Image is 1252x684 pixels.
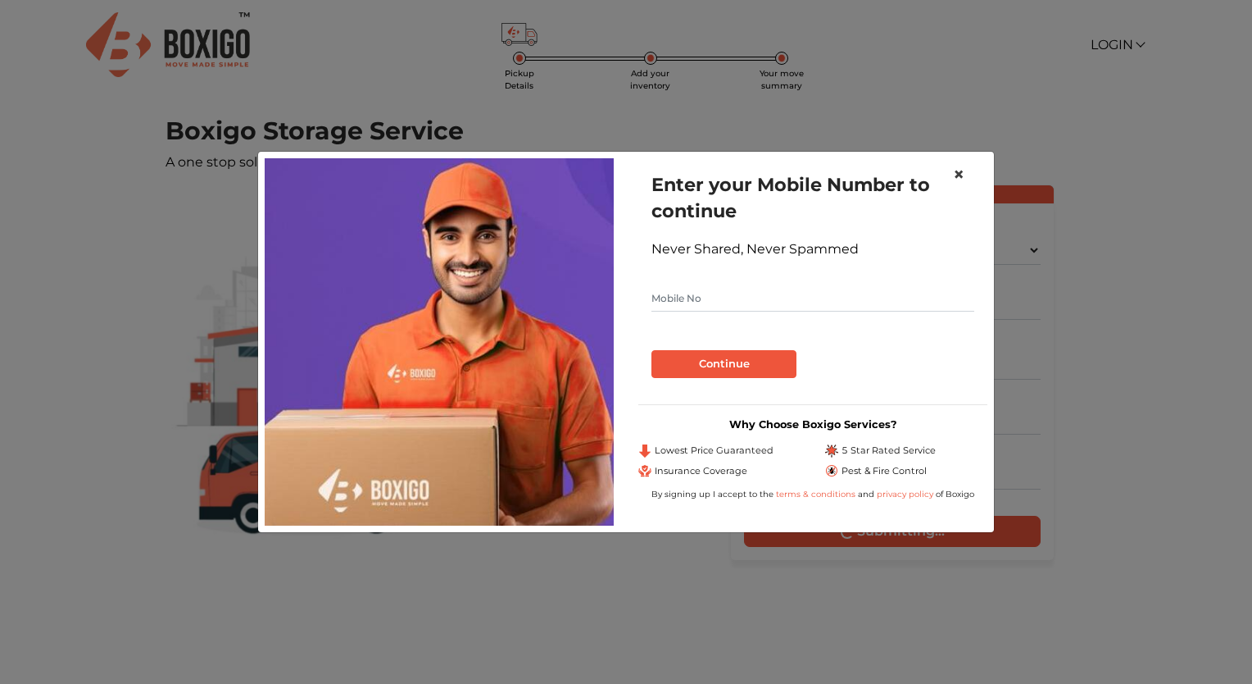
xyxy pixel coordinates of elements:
span: Pest & Fire Control [841,464,927,478]
span: 5 Star Rated Service [841,444,936,458]
input: Mobile No [651,285,974,312]
div: Never Shared, Never Spammed [651,239,974,259]
button: Close [940,152,978,198]
h1: Enter your Mobile Number to continue [651,171,974,224]
span: × [953,162,964,186]
a: terms & conditions [776,489,858,499]
span: Insurance Coverage [655,464,747,478]
h3: Why Choose Boxigo Services? [638,418,987,431]
button: Continue [651,350,796,378]
img: storage-img [265,158,614,526]
div: By signing up I accept to the and of Boxigo [638,488,987,500]
span: Lowest Price Guaranteed [655,444,773,458]
a: privacy policy [874,489,936,499]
